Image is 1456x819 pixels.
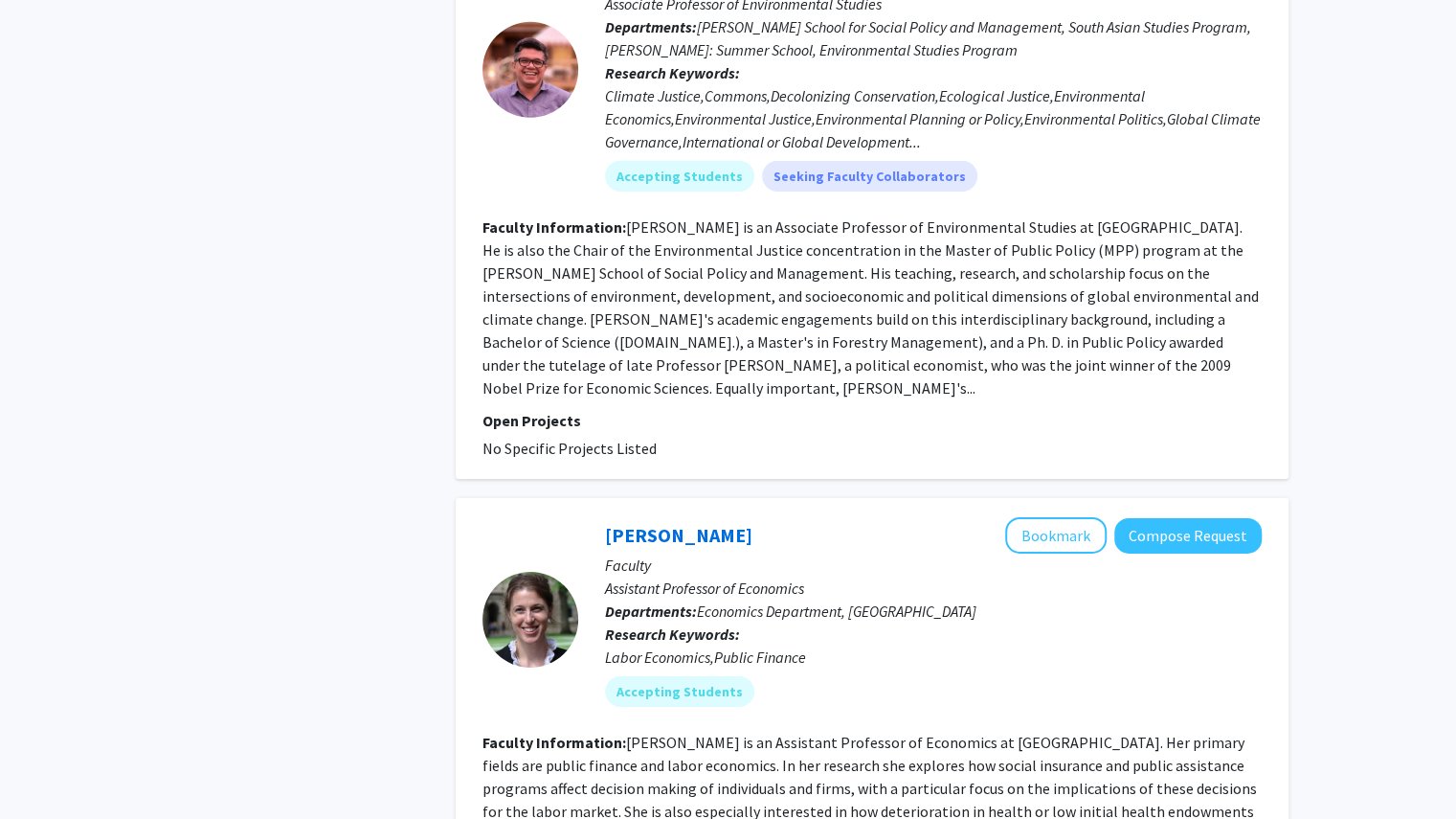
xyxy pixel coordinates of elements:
span: No Specific Projects Listed [482,439,657,458]
p: Open Projects [482,409,1262,432]
button: Add Amelia Hawkins to Bookmarks [1005,517,1107,554]
b: Faculty Information: [482,733,626,752]
span: [PERSON_NAME] School for Social Policy and Management, South Asian Studies Program, [PERSON_NAME]... [605,17,1251,59]
a: [PERSON_NAME] [605,523,752,547]
mat-chip: Accepting Students [605,676,754,707]
p: Faculty [605,554,1262,577]
fg-read-more: [PERSON_NAME] is an Associate Professor of Environmental Studies at [GEOGRAPHIC_DATA]. He is also... [482,217,1259,398]
b: Research Keywords: [605,625,740,644]
mat-chip: Seeking Faculty Collaborators [762,161,977,192]
iframe: Chat [14,733,81,805]
b: Research Keywords: [605,63,740,82]
div: Labor Economics,Public Finance [605,646,1262,669]
div: Climate Justice,Commons,Decolonizing Conservation,Ecological Justice,Environmental Economics,Envi... [605,84,1262,153]
mat-chip: Accepting Students [605,161,754,192]
b: Departments: [605,602,697,621]
span: Economics Department, [GEOGRAPHIC_DATA] [697,602,976,621]
b: Departments: [605,17,697,36]
b: Faculty Information: [482,217,626,237]
button: Compose Request to Amelia Hawkins [1114,518,1262,554]
p: Assistant Professor of Economics [605,577,1262,600]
